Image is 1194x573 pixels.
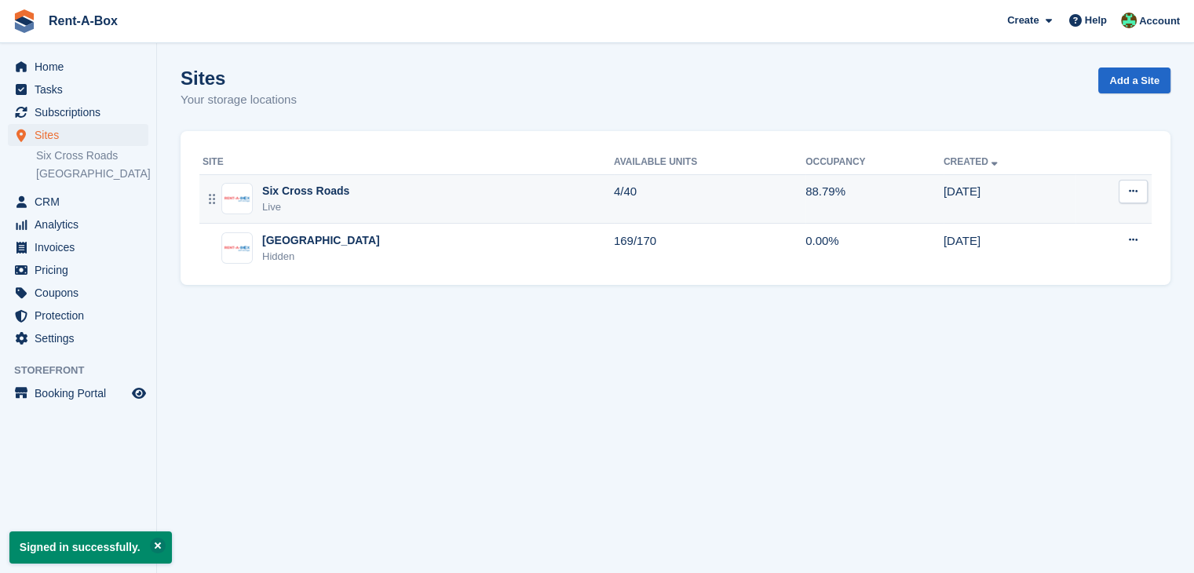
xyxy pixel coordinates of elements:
span: Invoices [35,236,129,258]
th: Available Units [614,150,805,175]
span: Protection [35,305,129,327]
div: [GEOGRAPHIC_DATA] [262,232,380,249]
a: [GEOGRAPHIC_DATA] [36,166,148,181]
p: Your storage locations [181,91,297,109]
span: Analytics [35,214,129,235]
td: 4/40 [614,174,805,224]
td: [DATE] [944,224,1075,272]
a: Created [944,156,1001,167]
a: menu [8,124,148,146]
span: Coupons [35,282,129,304]
span: Booking Portal [35,382,129,404]
th: Site [199,150,614,175]
span: CRM [35,191,129,213]
td: 0.00% [805,224,944,272]
p: Signed in successfully. [9,531,172,564]
a: menu [8,214,148,235]
img: Image of Ballindud Business Park site [222,244,252,252]
span: Sites [35,124,129,146]
span: Account [1139,13,1180,29]
a: menu [8,305,148,327]
a: menu [8,56,148,78]
a: menu [8,382,148,404]
div: Six Cross Roads [262,183,349,199]
td: 88.79% [805,174,944,224]
img: Conor O'Shea [1121,13,1137,28]
a: Preview store [130,384,148,403]
th: Occupancy [805,150,944,175]
a: menu [8,236,148,258]
span: Tasks [35,78,129,100]
div: Hidden [262,249,380,265]
span: Pricing [35,259,129,281]
div: Live [262,199,349,215]
span: Home [35,56,129,78]
span: Subscriptions [35,101,129,123]
td: [DATE] [944,174,1075,224]
a: menu [8,101,148,123]
img: Image of Six Cross Roads site [222,195,252,203]
span: Create [1007,13,1039,28]
span: Settings [35,327,129,349]
a: Add a Site [1098,68,1170,93]
a: menu [8,78,148,100]
td: 169/170 [614,224,805,272]
img: stora-icon-8386f47178a22dfd0bd8f6a31ec36ba5ce8667c1dd55bd0f319d3a0aa187defe.svg [13,9,36,33]
a: menu [8,259,148,281]
span: Storefront [14,363,156,378]
a: Six Cross Roads [36,148,148,163]
a: menu [8,282,148,304]
h1: Sites [181,68,297,89]
a: menu [8,191,148,213]
a: menu [8,327,148,349]
span: Help [1085,13,1107,28]
a: Rent-A-Box [42,8,124,34]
